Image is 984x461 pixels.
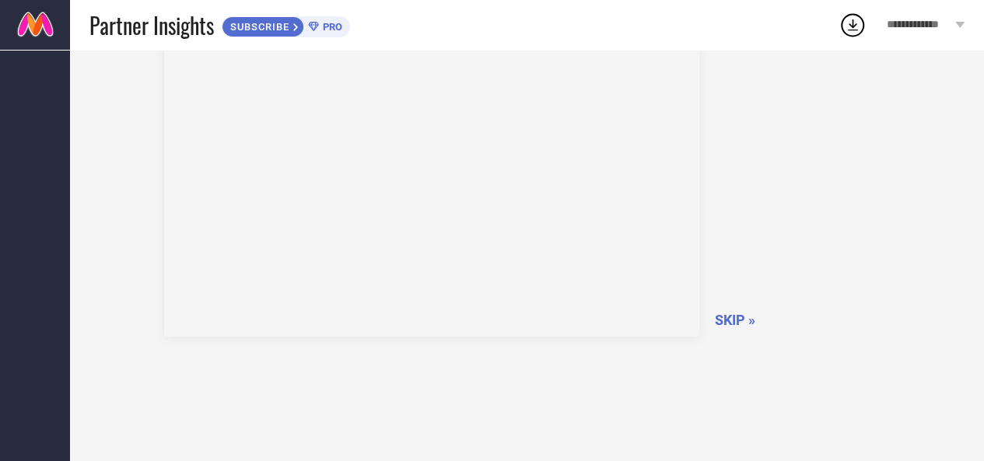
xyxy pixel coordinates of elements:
[839,11,867,39] div: Open download list
[715,312,755,328] span: SKIP »
[222,12,350,37] a: SUBSCRIBEPRO
[164,41,699,337] iframe: Workspace Section
[319,21,342,33] span: PRO
[89,9,214,41] span: Partner Insights
[222,21,293,33] span: SUBSCRIBE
